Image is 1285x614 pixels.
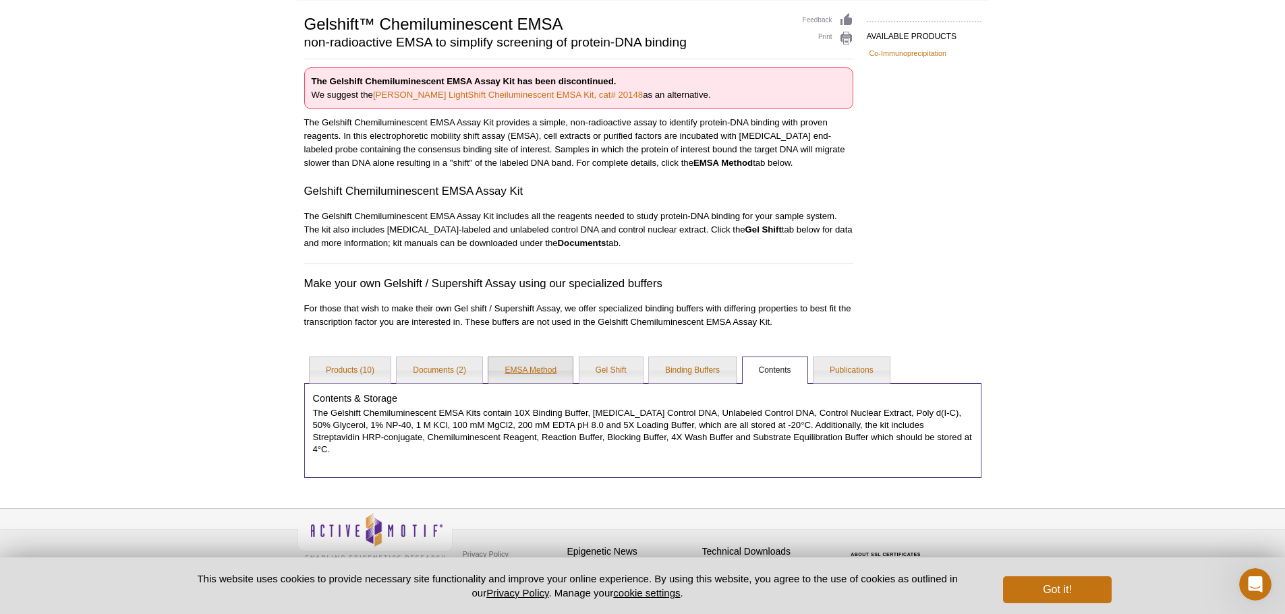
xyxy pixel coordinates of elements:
h1: Gelshift™ Chemiluminescent EMSA [304,13,789,33]
h4: Contents & Storage [313,392,973,404]
a: Print [803,31,853,46]
a: Feedback [803,13,853,28]
button: cookie settings [613,587,680,598]
a: Co-Immunoprecipitation [869,47,947,59]
strong: Gel Shift [745,224,782,235]
h2: non-radioactive EMSA to simplify screening of protein-DNA binding [304,36,789,49]
p: The Gelshift Chemiluminescent EMSA Assay Kit provides a simple, non-radioactive assay to identify... [304,116,853,170]
button: Got it! [1003,576,1111,603]
strong: The Gelshift Chemiluminescent EMSA Assay Kit has been discontinued. [312,76,617,86]
p: The Gelshift Chemiluminescent EMSA Kits contain 10X Binding Buffer, [MEDICAL_DATA] Control DNA, U... [313,407,973,456]
p: This website uses cookies to provide necessary site functionality and improve your online experie... [174,572,981,600]
p: For those that wish to make their own Gel shift / Supershift Assay, we offer specialized binding ... [304,302,853,329]
a: Documents (2) [397,357,482,384]
h3: Gelshift Chemiluminescent EMSA Assay Kit [304,183,853,199]
a: EMSA Method [488,357,573,384]
strong: EMSA Method [693,158,753,168]
h4: Technical Downloads [702,546,830,557]
h3: Make your own Gelshift / Supershift Assay using our specialized buffers [304,276,853,292]
p: We suggest the as an alternative. [304,67,853,109]
a: Products (10) [310,357,391,384]
p: The Gelshift Chemiluminescent EMSA Assay Kit includes all the reagents needed to study protein-DN... [304,210,853,250]
strong: Documents [558,238,606,248]
a: ABOUT SSL CERTIFICATES [851,552,921,557]
a: Publications [813,357,890,384]
h4: Epigenetic News [567,546,695,557]
h2: AVAILABLE PRODUCTS [867,21,981,45]
a: Contents [743,357,807,384]
a: Gel Shift [579,357,643,384]
img: Active Motif, [297,509,453,563]
iframe: Intercom live chat [1239,568,1272,601]
a: [PERSON_NAME] LightShift Cheiluminescent EMSA Kit, cat# 20148 [373,90,643,100]
table: Click to Verify - This site chose Symantec SSL for secure e-commerce and confidential communicati... [837,532,938,562]
a: Binding Buffers [649,357,736,384]
a: Privacy Policy [486,587,548,598]
a: Privacy Policy [459,544,512,564]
